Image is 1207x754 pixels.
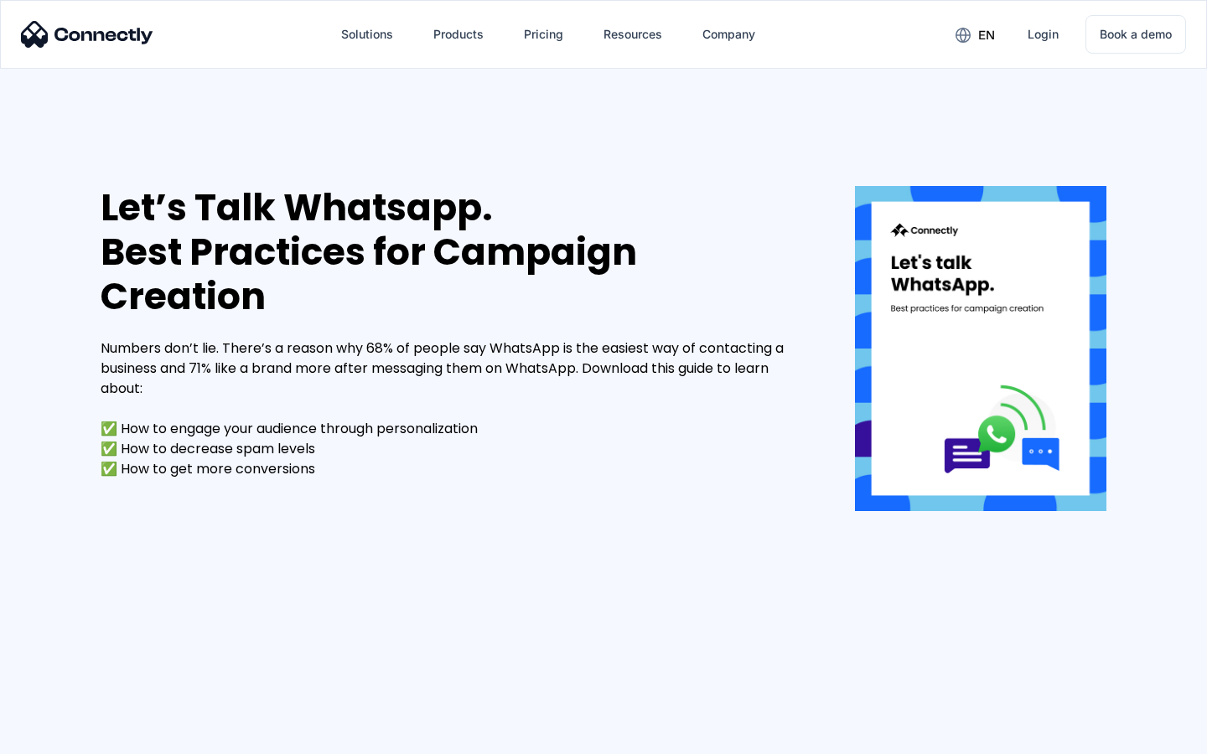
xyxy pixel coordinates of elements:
div: Solutions [341,23,393,46]
ul: Language list [34,725,101,748]
div: Login [1028,23,1059,46]
aside: Language selected: English [17,725,101,748]
div: Company [702,23,755,46]
div: Resources [603,23,662,46]
div: Let’s Talk Whatsapp. Best Practices for Campaign Creation [101,186,805,318]
a: Login [1014,14,1072,54]
div: Pricing [524,23,563,46]
a: Book a demo [1085,15,1186,54]
img: Connectly Logo [21,21,153,48]
a: Pricing [510,14,577,54]
div: en [978,23,995,47]
div: Products [433,23,484,46]
div: Numbers don’t lie. There’s a reason why 68% of people say WhatsApp is the easiest way of contacti... [101,338,805,479]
